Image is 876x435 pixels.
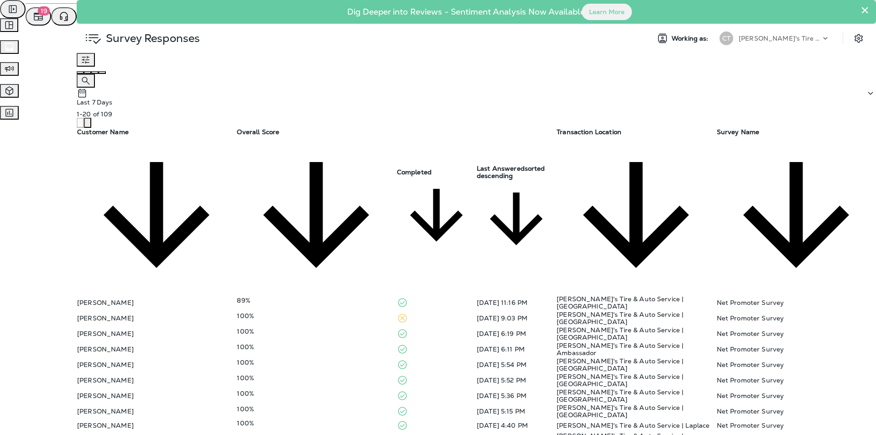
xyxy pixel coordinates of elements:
[77,128,236,219] span: Customer Name
[477,164,545,180] span: sorted descending
[237,328,396,335] p: 100%
[38,6,50,16] span: 19
[476,404,556,419] td: [DATE] 5:15 PM
[77,74,95,88] button: Search Survey Responses
[556,404,716,419] td: [PERSON_NAME]'s Tire & Auto Service | [GEOGRAPHIC_DATA]
[237,374,396,382] p: 100%
[237,405,396,413] p: 100%
[237,343,396,351] p: 100%
[237,312,396,320] p: 100%
[556,372,716,388] td: [PERSON_NAME]'s Tire & Auto Service | [GEOGRAPHIC_DATA]
[77,388,236,404] td: [PERSON_NAME]
[556,388,716,404] td: [PERSON_NAME]'s Tire & Auto Service | [GEOGRAPHIC_DATA]
[77,128,129,136] span: Customer Name
[476,419,556,432] td: [DATE] 4:40 PM
[476,295,556,310] td: [DATE] 11:16 PM
[321,10,611,13] p: Dig Deeper into Reviews - Sentiment Analysis Now Available
[556,341,716,357] td: [PERSON_NAME]'s Tire & Auto Service | Ambassador
[477,164,525,173] span: Last Answered
[77,357,236,372] td: [PERSON_NAME]
[77,295,236,310] td: [PERSON_NAME]
[397,168,432,176] span: Completed
[720,31,733,45] div: CT
[77,310,236,326] td: [PERSON_NAME]
[717,128,876,219] span: Survey Name
[716,372,876,388] td: Net Promoter Survey
[716,326,876,341] td: Net Promoter Survey
[556,326,716,341] td: [PERSON_NAME]'s Tire & Auto Service | [GEOGRAPHIC_DATA]
[716,295,876,310] td: Net Promoter Survey
[237,419,396,427] p: 100%
[102,31,200,45] p: Survey Responses
[556,357,716,372] td: [PERSON_NAME]'s Tire & Auto Service | [GEOGRAPHIC_DATA]
[717,128,760,136] span: Survey Name
[716,388,876,404] td: Net Promoter Survey
[77,372,236,388] td: [PERSON_NAME]
[26,7,51,26] button: 19
[850,30,867,47] button: Settings
[77,419,236,432] td: [PERSON_NAME]
[237,390,396,397] p: 100%
[476,388,556,404] td: [DATE] 5:36 PM
[739,35,821,42] p: [PERSON_NAME]'s Tire & Auto
[860,3,869,17] button: Close
[716,341,876,357] td: Net Promoter Survey
[716,404,876,419] td: Net Promoter Survey
[476,326,556,341] td: [DATE] 6:19 PM
[716,357,876,372] td: Net Promoter Survey
[237,128,396,219] span: Overall Score
[556,419,716,432] td: [PERSON_NAME]'s Tire & Auto Service | Laplace
[716,310,876,326] td: Net Promoter Survey
[77,110,874,118] div: 1 - 20 of 109
[77,99,113,106] p: Last 7 Days
[557,128,715,219] span: Transaction Location
[556,295,716,310] td: [PERSON_NAME]'s Tire & Auto Service | [GEOGRAPHIC_DATA]
[477,164,556,222] span: Last Answeredsorted descending
[476,310,556,326] td: [DATE] 9:03 PM
[716,419,876,432] td: Net Promoter Survey
[476,357,556,372] td: [DATE] 5:54 PM
[237,297,396,304] p: 89%
[397,168,476,219] span: Completed
[672,35,710,42] span: Working as:
[77,53,95,67] button: Filters
[77,404,236,419] td: [PERSON_NAME]
[582,4,632,20] button: Learn More
[556,310,716,326] td: [PERSON_NAME]'s Tire & Auto Service | [GEOGRAPHIC_DATA]
[237,128,279,136] span: Overall Score
[557,128,621,136] span: Transaction Location
[77,341,236,357] td: [PERSON_NAME]
[77,326,236,341] td: [PERSON_NAME]
[476,372,556,388] td: [DATE] 5:52 PM
[476,341,556,357] td: [DATE] 6:11 PM
[237,359,396,366] p: 100%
